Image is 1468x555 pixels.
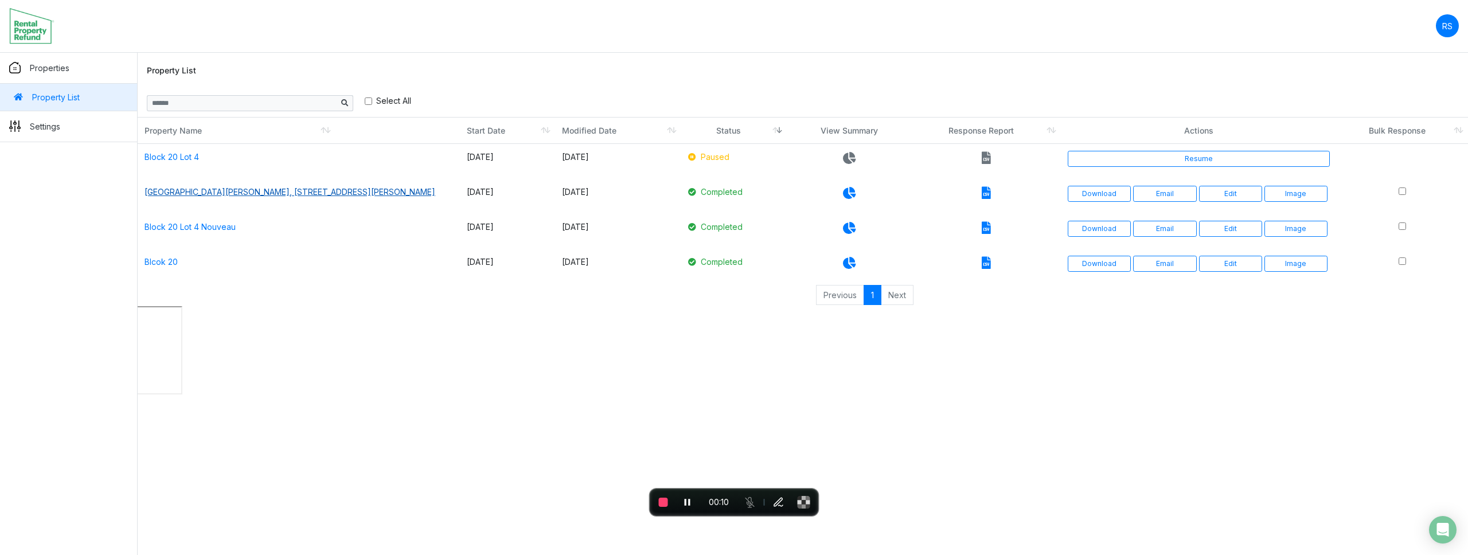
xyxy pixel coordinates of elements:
[864,285,881,306] a: 1
[1068,186,1131,202] a: Download
[1068,256,1131,272] a: Download
[9,62,21,73] img: sidemenu_properties.png
[147,66,196,76] h6: Property List
[1199,186,1262,202] a: Edit
[555,144,681,179] td: [DATE]
[555,214,681,249] td: [DATE]
[688,221,780,233] p: Completed
[787,118,912,144] th: View Summary
[1442,20,1453,32] p: RS
[1133,221,1196,237] button: Email
[460,144,555,179] td: [DATE]
[555,249,681,284] td: [DATE]
[1068,151,1330,167] a: Resume
[1436,14,1459,37] a: RS
[1264,221,1328,237] button: Image
[9,120,21,132] img: sidemenu_settings.png
[145,152,199,162] a: Block 20 Lot 4
[1061,118,1337,144] th: Actions
[9,7,54,44] img: spp logo
[681,118,787,144] th: Status: activate to sort column ascending
[460,249,555,284] td: [DATE]
[460,214,555,249] td: [DATE]
[30,120,60,132] p: Settings
[912,118,1061,144] th: Response Report: activate to sort column ascending
[1199,221,1262,237] a: Edit
[688,151,780,163] p: Paused
[1264,186,1328,202] button: Image
[145,187,435,197] a: [GEOGRAPHIC_DATA][PERSON_NAME], [STREET_ADDRESS][PERSON_NAME]
[138,118,460,144] th: Property Name: activate to sort column ascending
[1337,118,1468,144] th: Bulk Response: activate to sort column ascending
[145,257,178,267] a: Blcok 20
[1133,186,1196,202] button: Email
[147,95,337,111] input: Sizing example input
[376,95,411,107] label: Select All
[1068,221,1131,237] a: Download
[1199,256,1262,272] a: Edit
[460,118,555,144] th: Start Date: activate to sort column ascending
[1429,516,1457,544] div: Open Intercom Messenger
[145,222,236,232] a: Block 20 Lot 4 Nouveau
[555,118,681,144] th: Modified Date: activate to sort column ascending
[1133,256,1196,272] button: Email
[688,186,780,198] p: Completed
[30,62,69,74] p: Properties
[460,179,555,214] td: [DATE]
[1264,256,1328,272] button: Image
[555,179,681,214] td: [DATE]
[688,256,780,268] p: Completed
